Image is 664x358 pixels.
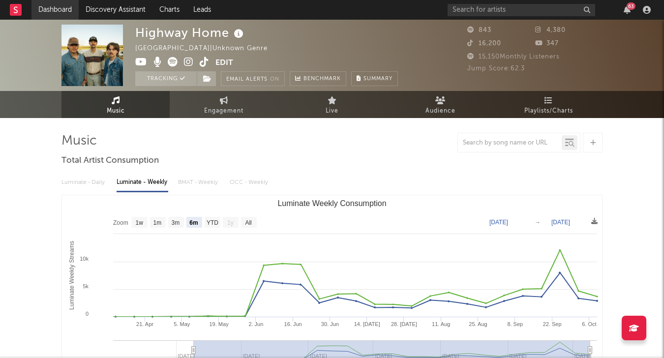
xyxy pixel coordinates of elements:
[535,27,566,33] span: 4,380
[432,321,450,327] text: 11. Aug
[83,283,89,289] text: 5k
[363,76,392,82] span: Summary
[290,71,346,86] a: Benchmark
[458,139,562,147] input: Search by song name or URL
[507,321,523,327] text: 8. Sep
[303,73,341,85] span: Benchmark
[535,219,541,226] text: →
[386,91,494,118] a: Audience
[627,2,635,10] div: 63
[221,71,285,86] button: Email AlertsOn
[215,57,233,69] button: Edit
[204,105,243,117] span: Engagement
[210,321,229,327] text: 19. May
[189,219,198,226] text: 6m
[354,321,380,327] text: 14. [DATE]
[278,91,386,118] a: Live
[172,219,180,226] text: 3m
[467,27,491,33] span: 843
[174,321,190,327] text: 5. May
[107,105,125,117] span: Music
[467,54,560,60] span: 15,150 Monthly Listeners
[136,321,153,327] text: 21. Apr
[321,321,339,327] text: 30. Jun
[467,65,525,72] span: Jump Score: 62.3
[391,321,417,327] text: 28. [DATE]
[551,219,570,226] text: [DATE]
[326,105,338,117] span: Live
[86,311,89,317] text: 0
[448,4,595,16] input: Search for artists
[170,91,278,118] a: Engagement
[277,199,386,208] text: Luminate Weekly Consumption
[136,219,144,226] text: 1w
[489,219,508,226] text: [DATE]
[543,321,562,327] text: 22. Sep
[351,71,398,86] button: Summary
[524,105,573,117] span: Playlists/Charts
[61,155,159,167] span: Total Artist Consumption
[135,71,197,86] button: Tracking
[270,77,279,82] em: On
[284,321,302,327] text: 16. Jun
[425,105,455,117] span: Audience
[68,241,75,310] text: Luminate Weekly Streams
[113,219,128,226] text: Zoom
[135,43,279,55] div: [GEOGRAPHIC_DATA] | Unknown Genre
[624,6,631,14] button: 63
[494,91,603,118] a: Playlists/Charts
[117,174,168,191] div: Luminate - Weekly
[80,256,89,262] text: 10k
[535,40,559,47] span: 347
[207,219,218,226] text: YTD
[467,40,501,47] span: 16,200
[245,219,251,226] text: All
[153,219,162,226] text: 1m
[248,321,263,327] text: 2. Jun
[61,91,170,118] a: Music
[135,25,246,41] div: Highway Home
[469,321,487,327] text: 25. Aug
[582,321,596,327] text: 6. Oct
[227,219,234,226] text: 1y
